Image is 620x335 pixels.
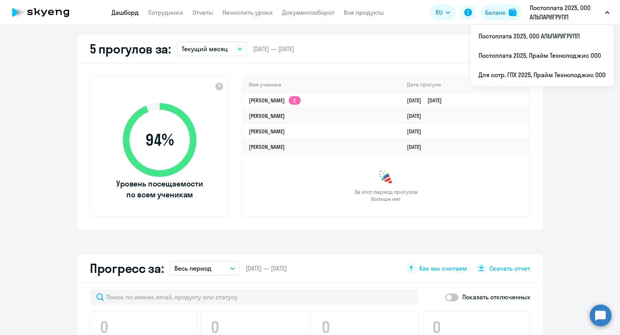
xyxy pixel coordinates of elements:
[471,25,613,86] ul: RU
[222,9,273,16] a: Начислить уроки
[282,9,334,16] a: Документооборот
[401,77,529,93] th: Дата прогула
[193,9,213,16] a: Отчеты
[526,3,613,22] button: Постоплата 2025, ООО АЛЬПАРИГРУПП
[485,8,506,17] div: Баланс
[148,9,183,16] a: Сотрудники
[249,143,285,150] a: [PERSON_NAME]
[353,188,418,202] span: За этот период прогулов больше нет
[115,131,204,149] span: 94 %
[378,170,394,185] img: congrats
[436,8,443,17] span: RU
[246,264,287,273] span: [DATE] — [DATE]
[253,45,294,53] span: [DATE] — [DATE]
[480,5,521,20] button: Балансbalance
[407,112,427,119] a: [DATE]
[115,178,204,200] span: Уровень посещаемости по всем ученикам
[182,44,228,54] p: Текущий месяц
[509,9,517,16] img: balance
[407,97,448,104] a: [DATE][DATE]
[289,96,301,105] app-skyeng-badge: 2
[530,3,602,22] p: Постоплата 2025, ООО АЛЬПАРИГРУПП
[344,9,384,16] a: Все продукты
[249,97,301,104] a: [PERSON_NAME]2
[407,128,427,135] a: [DATE]
[430,5,456,20] button: RU
[407,143,427,150] a: [DATE]
[90,261,164,276] h2: Прогресс за:
[90,41,171,57] h2: 5 прогулов за:
[249,112,285,119] a: [PERSON_NAME]
[112,9,139,16] a: Дашборд
[489,264,530,273] span: Скачать отчет
[177,41,247,56] button: Текущий месяц
[243,77,401,93] th: Имя ученика
[419,264,467,273] span: Как мы считаем
[170,261,239,276] button: Весь период
[249,128,285,135] a: [PERSON_NAME]
[90,289,418,305] input: Поиск по имени, email, продукту или статусу
[462,292,530,302] p: Показать отключенных
[174,264,212,273] p: Весь период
